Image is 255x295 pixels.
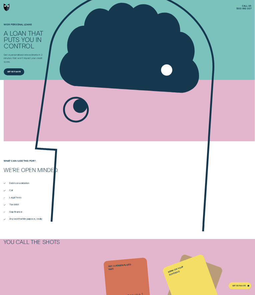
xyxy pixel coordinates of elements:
h2: You call the shots [4,239,251,245]
span: Gap finance [9,210,22,214]
label: Repay on your schedule [168,263,191,277]
img: Wisr [4,4,10,11]
span: Car [9,189,13,192]
span: 1300 992 007 [237,7,251,10]
a: Get Estimate [4,68,24,76]
span: Any worthwhile purpose, really [9,217,42,221]
span: Legal fees [9,196,22,199]
div: We're open minded. [4,167,251,173]
div: What can I use this for? [3,159,253,162]
span: Tax debt [9,203,19,206]
span: Debt consolidation [9,182,29,185]
a: Call us:1300 992 007 [237,5,251,10]
a: Get Estimate [229,282,251,290]
span: Call us: [237,5,251,7]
